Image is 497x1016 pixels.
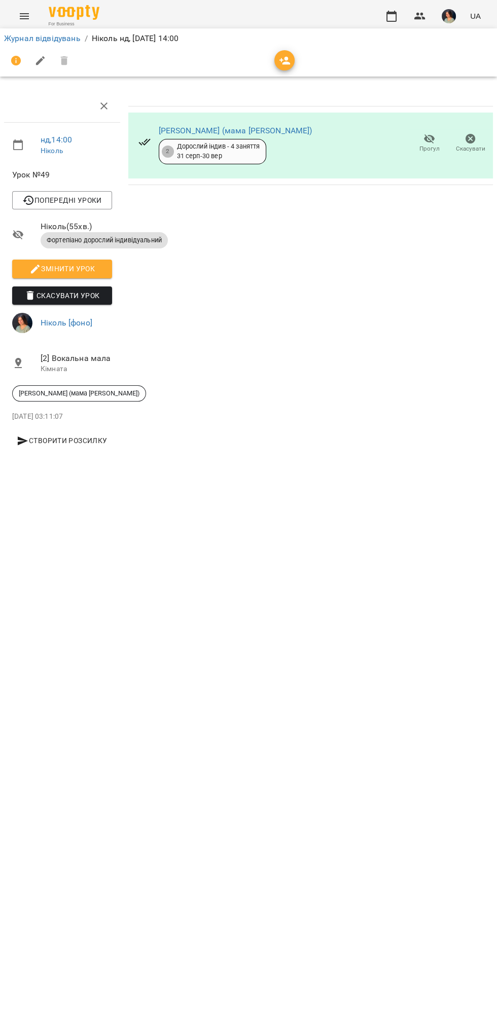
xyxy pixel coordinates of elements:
span: Урок №49 [12,169,112,181]
div: Дорослий індив - 4 заняття 31 серп - 30 вер [177,142,260,161]
p: [DATE] 03:11:07 [12,412,112,422]
a: [PERSON_NAME] (мама [PERSON_NAME]) [159,126,312,135]
nav: breadcrumb [4,32,493,45]
img: e7cc86ff2ab213a8ed988af7ec1c5bbe.png [12,313,32,333]
span: UA [470,11,481,21]
span: [PERSON_NAME] (мама [PERSON_NAME]) [13,389,146,398]
span: For Business [49,21,99,27]
p: Ніколь нд, [DATE] 14:00 [92,32,179,45]
button: Попередні уроки [12,191,112,209]
button: Menu [12,4,37,28]
span: Скасувати [456,144,485,153]
span: Створити розсилку [16,434,108,447]
p: Кімната [41,364,112,374]
span: Ніколь ( 55 хв. ) [41,221,112,233]
span: [2] Вокальна мала [41,352,112,365]
button: Змінити урок [12,260,112,278]
button: Прогул [409,129,450,158]
span: Скасувати Урок [20,289,104,302]
div: 2 [162,146,174,158]
span: Попередні уроки [20,194,104,206]
button: UA [466,7,485,25]
button: Скасувати [450,129,491,158]
span: Змінити урок [20,263,104,275]
a: Журнал відвідувань [4,33,81,43]
a: Ніколь [фоно] [41,318,92,328]
button: Створити розсилку [12,431,112,450]
li: / [85,32,88,45]
a: нд , 14:00 [41,135,72,144]
span: Прогул [419,144,440,153]
a: Ніколь [41,147,63,155]
span: Фортепіано дорослий індивідуальний [41,236,168,245]
img: Voopty Logo [49,5,99,20]
div: [PERSON_NAME] (мама [PERSON_NAME]) [12,385,146,402]
button: Скасувати Урок [12,286,112,305]
img: e7cc86ff2ab213a8ed988af7ec1c5bbe.png [442,9,456,23]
